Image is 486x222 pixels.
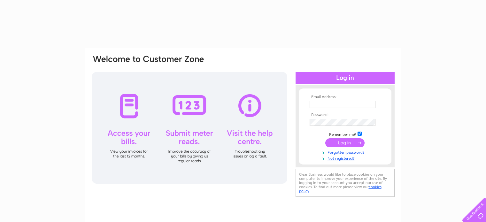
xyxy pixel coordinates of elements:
a: cookies policy [299,185,382,193]
th: Email Address: [308,95,382,99]
div: Clear Business would like to place cookies on your computer to improve your experience of the sit... [296,169,395,197]
a: Forgotten password? [310,149,382,155]
td: Remember me? [308,131,382,137]
th: Password: [308,113,382,117]
input: Submit [325,138,365,147]
a: Not registered? [310,155,382,161]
